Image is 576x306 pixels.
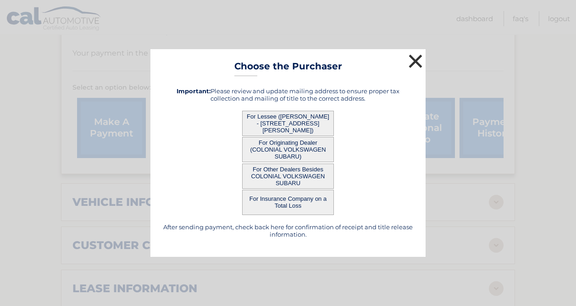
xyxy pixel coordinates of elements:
h3: Choose the Purchaser [234,61,342,77]
button: For Insurance Company on a Total Loss [242,190,334,215]
h5: After sending payment, check back here for confirmation of receipt and title release information. [162,223,414,238]
h5: Please review and update mailing address to ensure proper tax collection and mailing of title to ... [162,87,414,102]
strong: Important: [177,87,210,95]
button: For Lessee ([PERSON_NAME] - [STREET_ADDRESS][PERSON_NAME]) [242,111,334,136]
button: × [406,52,425,70]
button: For Other Dealers Besides COLONIAL VOLKSWAGEN SUBARU [242,164,334,189]
button: For Originating Dealer (COLONIAL VOLKSWAGEN SUBARU) [242,137,334,162]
